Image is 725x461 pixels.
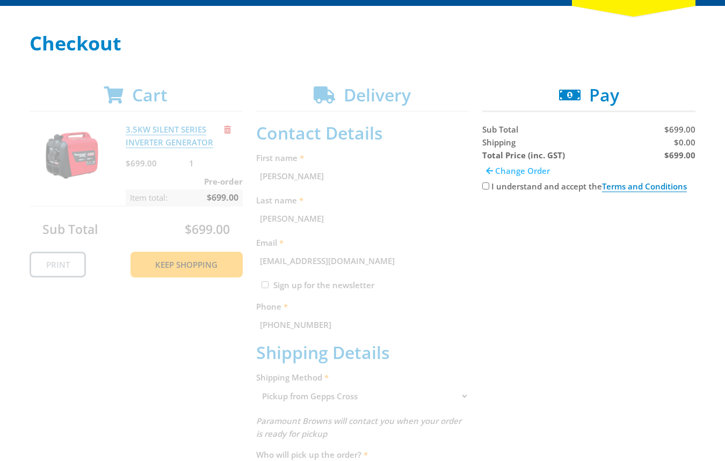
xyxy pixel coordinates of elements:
span: Change Order [495,165,550,176]
strong: Total Price (inc. GST) [482,150,565,160]
h1: Checkout [30,33,695,54]
a: Change Order [482,162,554,180]
label: I understand and accept the [491,181,687,192]
a: Terms and Conditions [602,181,687,192]
span: Sub Total [482,124,518,135]
span: Pay [589,83,619,106]
span: Shipping [482,137,516,148]
input: Please accept the terms and conditions. [482,182,489,189]
strong: $699.00 [664,150,695,160]
span: $0.00 [674,137,695,148]
span: $699.00 [664,124,695,135]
